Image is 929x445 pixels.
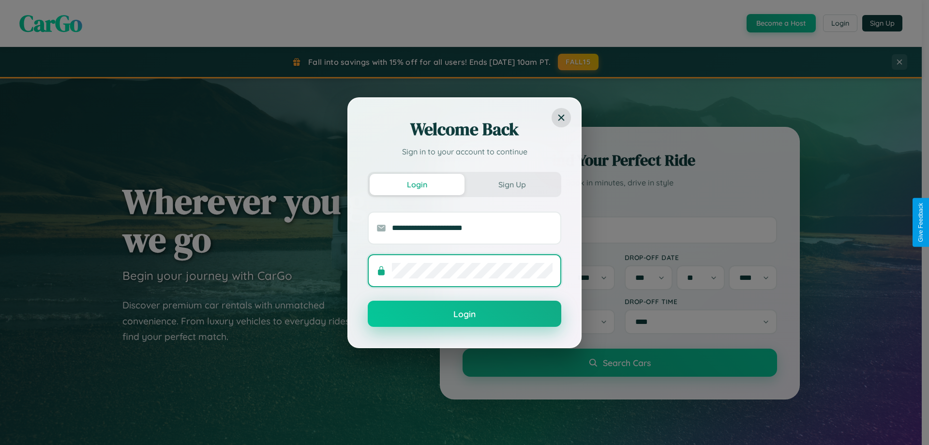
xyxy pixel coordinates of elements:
h2: Welcome Back [368,118,561,141]
p: Sign in to your account to continue [368,146,561,157]
button: Login [368,301,561,327]
button: Login [370,174,464,195]
button: Sign Up [464,174,559,195]
div: Give Feedback [917,203,924,242]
